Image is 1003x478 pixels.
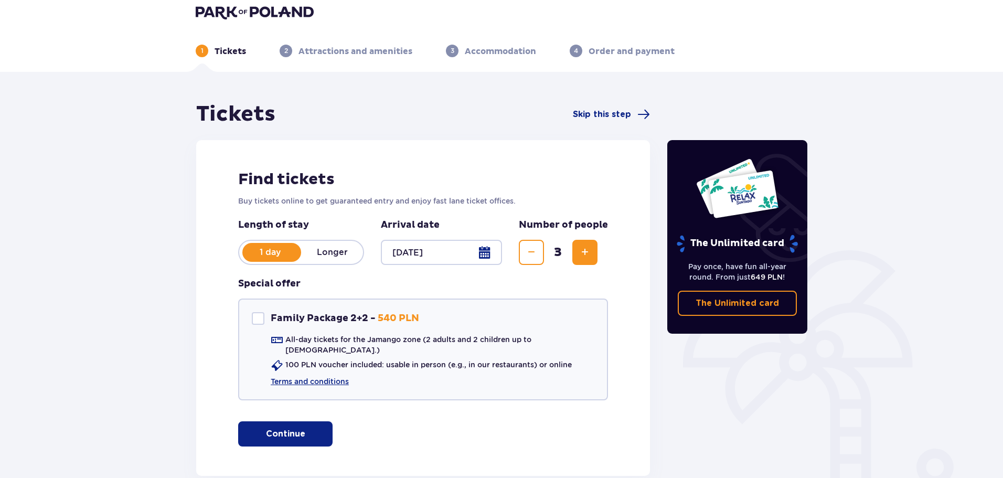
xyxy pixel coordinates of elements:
[678,261,797,282] p: Pay once, have fun all-year round. From just !
[446,45,536,57] div: 3Accommodation
[238,219,364,231] p: Length of stay
[573,108,650,121] a: Skip this step
[196,45,246,57] div: 1Tickets
[519,219,608,231] p: Number of people
[696,158,779,219] img: Two entry cards to Suntago with the word 'UNLIMITED RELAX', featuring a white background with tro...
[751,273,783,281] span: 649 PLN
[285,359,572,370] p: 100 PLN voucher included: usable in person (e.g., in our restaurants) or online
[574,46,578,56] p: 4
[573,109,631,120] span: Skip this step
[271,312,376,325] p: Family Package 2+2 -
[570,45,675,57] div: 4Order and payment
[572,240,597,265] button: Increase
[196,5,314,19] img: Park of Poland logo
[238,421,333,447] button: Continue
[589,46,675,57] p: Order and payment
[678,291,797,316] a: The Unlimited card
[519,240,544,265] button: Decrease
[215,46,246,57] p: Tickets
[285,334,594,355] p: All-day tickets for the Jamango zone (2 adults and 2 children up to [DEMOGRAPHIC_DATA].)
[676,235,799,253] p: The Unlimited card
[298,46,412,57] p: Attractions and amenities
[238,169,608,189] h2: Find tickets
[196,101,275,128] h1: Tickets
[381,219,440,231] p: Arrival date
[239,247,301,258] p: 1 day
[465,46,536,57] p: Accommodation
[378,312,419,325] p: 540 PLN
[266,428,305,440] p: Continue
[201,46,204,56] p: 1
[271,376,349,387] a: Terms and conditions
[301,247,363,258] p: Longer
[451,46,454,56] p: 3
[238,278,301,290] h3: Special offer
[280,45,412,57] div: 2Attractions and amenities
[238,196,608,206] p: Buy tickets online to get guaranteed entry and enjoy fast lane ticket offices.
[284,46,288,56] p: 2
[696,298,779,309] p: The Unlimited card
[546,245,570,260] span: 3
